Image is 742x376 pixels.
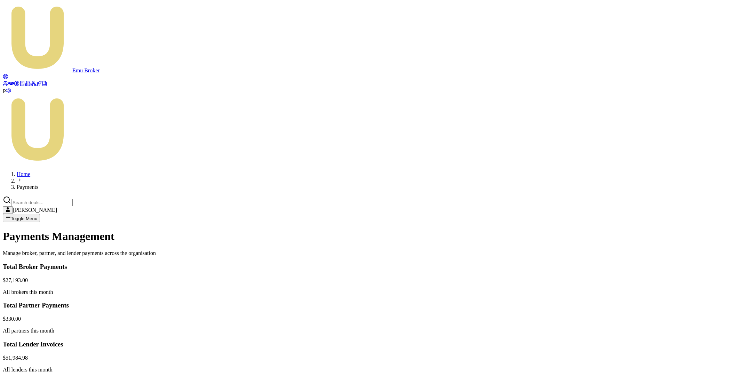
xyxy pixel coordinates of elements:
div: $330.00 [3,316,739,322]
h3: Total Partner Payments [3,302,739,309]
span: Toggle Menu [11,216,37,221]
span: Emu Broker [72,67,100,73]
a: Home [17,171,30,177]
button: Toggle Menu [3,214,40,222]
span: [PERSON_NAME] [13,207,57,213]
img: emu-icon-u.png [3,3,72,72]
p: All brokers this month [3,289,739,295]
h3: Total Lender Invoices [3,341,739,348]
input: Search deals [11,199,73,206]
p: Manage broker, partner, and lender payments across the organisation [3,250,739,256]
span: P [3,88,6,94]
a: Emu Broker [3,67,100,73]
div: $27,193.00 [3,277,739,283]
h1: Payments Management [3,230,739,243]
span: Payments [17,184,38,190]
img: Emu Money [3,95,72,164]
p: All lenders this month [3,367,739,373]
div: $51,984.98 [3,355,739,361]
h3: Total Broker Payments [3,263,739,271]
p: All partners this month [3,328,739,334]
nav: breadcrumb [3,171,739,190]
